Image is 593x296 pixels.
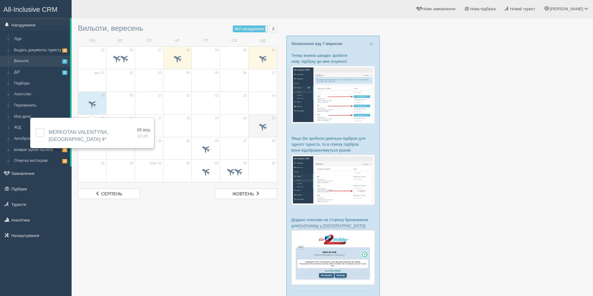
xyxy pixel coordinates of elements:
[272,161,275,166] span: 05
[220,35,248,46] td: СБ
[158,139,162,143] span: 24
[272,116,275,121] span: 21
[62,48,67,52] span: 8
[243,116,247,121] span: 20
[129,161,133,166] span: 30
[129,71,133,75] span: 02
[272,93,275,98] span: 14
[101,48,105,52] span: 25
[291,66,375,123] img: %D0%BF%D1%96%D0%B4%D0%B1%D1%96%D1%80%D0%BA%D0%B0-%D1%82%D1%83%D1%80%D0%B8%D1%81%D1%82%D1%83-%D1%8...
[78,24,277,32] h3: Вильоти, вересень
[272,48,275,52] span: 31
[186,116,190,121] span: 18
[11,133,70,144] a: Автобуси
[215,139,218,143] span: 26
[11,144,70,156] a: возврат время вылета8
[163,35,191,46] td: ЧТ
[11,34,70,45] a: Ліди
[101,161,105,166] span: 29
[470,7,496,11] span: Нова підбірка
[62,59,67,63] span: 1
[11,45,70,56] a: Выдать документы туристу8
[11,67,70,78] a: Д/Р3
[215,93,218,98] span: 12
[158,48,162,52] span: 27
[94,71,105,75] span: вер. 01
[129,93,133,98] span: 09
[0,0,71,17] a: All-Inclusive CRM
[11,155,70,166] a: Отметка инстаграм8
[62,148,67,152] span: 8
[215,161,218,166] span: 03
[186,48,190,52] span: 28
[158,116,162,121] span: 17
[62,159,67,163] span: 8
[150,161,162,166] span: жовт. 01
[11,122,70,133] a: Ж/Д
[192,35,220,46] td: ПТ
[62,71,67,75] span: 3
[186,139,190,143] span: 25
[101,93,105,98] span: 08
[137,127,151,139] a: 08 вер. 10:45
[272,139,275,143] span: 28
[298,223,365,228] a: Go2holiday у [GEOGRAPHIC_DATA]
[186,71,190,75] span: 04
[78,189,140,199] a: серпень
[186,93,190,98] span: 11
[11,111,70,122] a: Мои дела
[369,41,373,47] button: Close
[78,35,106,46] td: ПН
[243,161,247,166] span: 04
[129,48,133,52] span: 26
[101,116,105,121] span: 15
[11,100,70,111] a: Перезвонить
[186,161,190,166] span: 02
[291,217,375,229] p: Додано плюсики на сторінці бронювання для :
[129,116,133,121] span: 16
[243,71,247,75] span: 06
[158,93,162,98] span: 10
[233,191,254,196] span: жовтень
[215,48,218,52] span: 29
[101,191,122,196] span: серпень
[215,189,277,199] a: жовтень
[235,27,264,31] span: Мої нагадування
[243,139,247,143] span: 27
[135,35,163,46] td: СР
[137,127,151,132] span: 08 вер.
[11,89,70,100] a: Агентство
[272,71,275,75] span: 07
[291,41,342,46] a: Оновлення від 7 вересня
[291,230,375,285] img: go2holiday-proposal-for-travel-agency.png
[422,7,455,11] span: Нове замовлення
[243,48,247,52] span: 30
[49,130,108,142] a: MERKOTAN VALENTYNA, [GEOGRAPHIC_DATA] 4*
[11,56,70,67] a: Вильоти1
[291,52,375,64] p: Тепер можна швидко зробити нову підбірку до вже існуючої:
[550,7,583,11] span: [PERSON_NAME]
[243,93,247,98] span: 13
[137,134,148,139] span: 10:45
[248,35,277,46] td: НД
[215,71,218,75] span: 05
[369,40,373,48] span: ×
[11,78,70,89] a: Подборы
[291,135,375,153] p: Якщо Ви зробили декілька підбірок для одного туриста, то в списку підбірок вони відображатимуться...
[510,7,535,11] span: Новий турист
[158,71,162,75] span: 03
[3,6,58,13] span: All-Inclusive CRM
[215,116,218,121] span: 19
[291,155,375,205] img: %D0%BF%D1%96%D0%B4%D0%B1%D1%96%D1%80%D0%BA%D0%B8-%D0%B3%D1%80%D1%83%D0%BF%D0%B0-%D1%81%D1%80%D0%B...
[106,35,135,46] td: ВТ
